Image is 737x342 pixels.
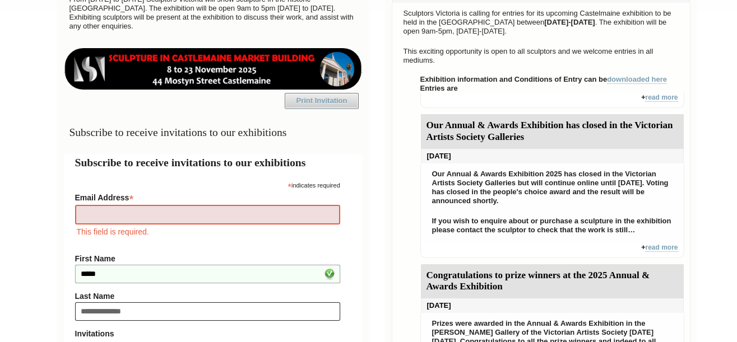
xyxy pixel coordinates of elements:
[75,190,340,203] label: Email Address
[421,264,684,299] div: Congratulations to prize winners at the 2025 Annual & Awards Exhibition
[75,292,340,301] label: Last Name
[75,226,340,238] div: This field is required.
[75,254,340,263] label: First Name
[645,243,678,252] a: read more
[75,329,340,338] strong: Invitations
[421,149,684,163] div: [DATE]
[420,75,668,84] strong: Exhibition information and Conditions of Entry can be
[544,18,595,26] strong: [DATE]-[DATE]
[420,243,684,258] div: +
[285,93,359,109] a: Print Invitation
[75,154,351,171] h2: Subscribe to receive invitations to our exhibitions
[607,75,667,84] a: downloaded here
[64,48,363,90] img: castlemaine-ldrbd25v2.png
[427,167,678,208] p: Our Annual & Awards Exhibition 2025 has closed in the Victorian Artists Society Galleries but wil...
[75,179,340,190] div: indicates required
[64,121,363,143] h3: Subscribe to receive invitations to our exhibitions
[421,298,684,313] div: [DATE]
[421,114,684,149] div: Our Annual & Awards Exhibition has closed in the Victorian Artists Society Galleries
[645,93,678,102] a: read more
[398,44,684,68] p: This exciting opportunity is open to all sculptors and we welcome entries in all mediums.
[398,6,684,39] p: Sculptors Victoria is calling for entries for its upcoming Castelmaine exhibition to be held in t...
[427,214,678,237] p: If you wish to enquire about or purchase a sculpture in the exhibition please contact the sculpto...
[420,93,684,108] div: +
